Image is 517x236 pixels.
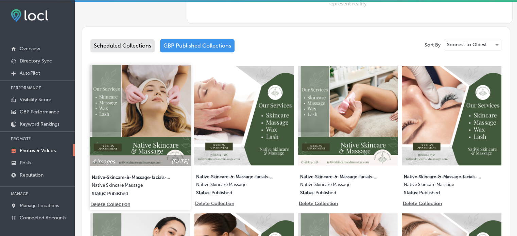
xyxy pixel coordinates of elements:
p: Status: [300,190,315,196]
p: Manage Locations [20,203,59,208]
p: Visibility Score [20,97,51,103]
label: Native Skincare Massage [92,183,171,190]
img: fda3e92497d09a02dc62c9cd864e3231.png [11,9,48,22]
p: Published [107,191,128,197]
p: Posts [20,160,31,166]
label: Native-Skincare-&-Massage-facials-near-me [404,170,481,182]
p: Soonest to Oldest [447,41,487,48]
p: Delete Collection [195,201,234,206]
img: Collection thumbnail [402,66,501,165]
div: GBP Published Collections [160,39,235,52]
p: Published [419,190,440,196]
label: Native-Skincare-&-Massage-facials-near-me [300,170,378,182]
p: Status: [92,191,107,197]
p: Sort By [425,42,441,48]
p: Status: [196,190,211,196]
p: Photos & Videos [20,148,56,153]
img: Collection thumbnail [298,66,398,165]
img: Collection thumbnail [90,65,191,166]
label: Native Skincare Massage [300,182,378,190]
p: Status: [404,190,418,196]
p: Delete Collection [90,202,129,207]
p: Published [211,190,232,196]
img: Collection thumbnail [194,66,294,165]
label: Native-Skincare-&-Massage-facials-near-me [196,170,274,182]
div: Scheduled Collections [90,39,155,52]
p: Directory Sync [20,58,52,64]
p: Keyword Rankings [20,121,59,127]
p: Published [315,190,336,196]
p: [DATE] [171,158,188,165]
p: Delete Collection [403,201,441,206]
label: Native-Skincare-&-Massage-facials-near-me [92,171,171,183]
label: Native Skincare Massage [196,182,274,190]
p: Delete Collection [299,201,337,206]
p: AutoPilot [20,70,40,76]
p: Connected Accounts [20,215,66,221]
label: Native Skincare Massage [404,182,481,190]
p: GBP Performance [20,109,59,115]
p: 4 images [92,158,115,165]
div: Soonest to Oldest [444,39,501,50]
p: Overview [20,46,40,52]
p: Reputation [20,172,44,178]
